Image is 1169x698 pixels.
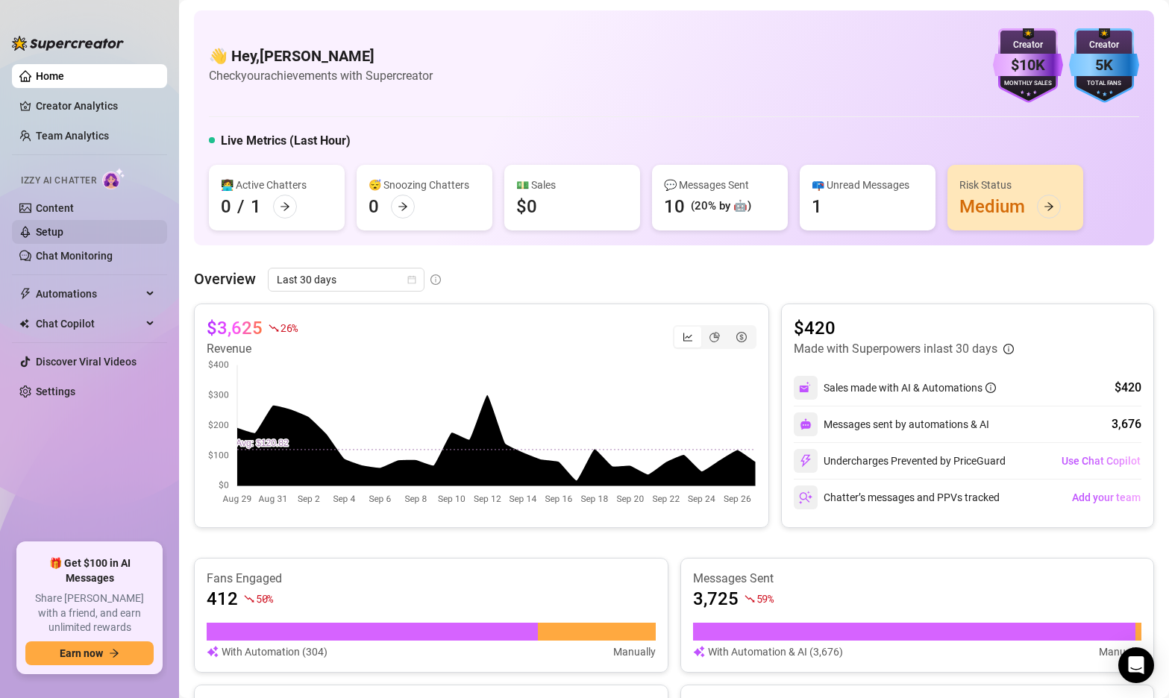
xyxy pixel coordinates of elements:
div: Sales made with AI & Automations [824,380,996,396]
article: 412 [207,587,238,611]
img: svg%3e [207,644,219,660]
div: 1 [812,195,822,218]
span: fall [745,594,755,604]
span: pie-chart [709,332,720,342]
span: 🎁 Get $100 in AI Messages [25,556,154,585]
span: Izzy AI Chatter [21,174,96,188]
article: $3,625 [207,316,263,340]
img: logo-BBDzfeDw.svg [12,36,124,51]
a: Chat Monitoring [36,250,113,262]
span: Share [PERSON_NAME] with a friend, and earn unlimited rewards [25,591,154,635]
article: With Automation (304) [222,644,327,660]
span: 26 % [281,321,298,335]
span: line-chart [683,332,693,342]
div: 💬 Messages Sent [664,177,776,193]
span: 59 % [756,591,774,606]
div: 10 [664,195,685,218]
a: Team Analytics [36,130,109,142]
div: Total Fans [1069,79,1139,89]
span: Use Chat Copilot [1062,455,1141,467]
article: 3,725 [693,587,739,611]
div: Messages sent by automations & AI [794,412,989,436]
img: svg%3e [799,491,812,504]
div: 0 [221,195,231,218]
img: Chat Copilot [19,318,29,329]
span: arrow-right [109,648,119,658]
div: Creator [993,38,1063,52]
article: Messages Sent [693,570,1142,587]
a: Content [36,202,74,214]
article: $420 [794,316,1014,340]
a: Setup [36,226,63,238]
img: purple-badge-B9DA21FR.svg [993,28,1063,103]
div: 5K [1069,54,1139,77]
a: Home [36,70,64,82]
img: svg%3e [799,381,812,394]
h5: Live Metrics (Last Hour) [221,132,351,150]
img: svg%3e [800,418,812,430]
span: Earn now [60,647,103,659]
article: Made with Superpowers in last 30 days [794,340,997,358]
span: info-circle [1003,344,1014,354]
img: blue-badge-DgoSNQY1.svg [1069,28,1139,103]
div: 💵 Sales [516,177,628,193]
img: AI Chatter [102,168,125,189]
span: fall [269,323,279,333]
div: $0 [516,195,537,218]
div: Creator [1069,38,1139,52]
a: Discover Viral Videos [36,356,137,368]
span: fall [244,594,254,604]
span: Last 30 days [277,268,416,291]
a: Settings [36,386,75,397]
div: Risk Status [959,177,1071,193]
span: 50 % [256,591,273,606]
div: 3,676 [1112,415,1141,433]
div: (20% by 🤖) [691,198,751,216]
span: arrow-right [398,201,408,212]
span: thunderbolt [19,288,31,300]
span: info-circle [985,383,996,393]
button: Use Chat Copilot [1061,449,1141,473]
button: Add your team [1071,485,1141,509]
a: Creator Analytics [36,94,155,118]
span: calendar [407,275,416,284]
article: Check your achievements with Supercreator [209,66,433,85]
article: Overview [194,268,256,290]
div: $420 [1115,379,1141,397]
img: svg%3e [799,454,812,468]
article: Revenue [207,340,298,358]
span: Automations [36,282,142,306]
span: info-circle [430,274,441,285]
div: 📪 Unread Messages [812,177,924,193]
span: arrow-right [280,201,290,212]
article: Fans Engaged [207,570,656,587]
span: Add your team [1072,491,1141,503]
span: arrow-right [1044,201,1054,212]
h4: 👋 Hey, [PERSON_NAME] [209,45,433,66]
span: dollar-circle [736,332,747,342]
div: Open Intercom Messenger [1118,647,1154,683]
div: 0 [369,195,379,218]
button: Earn nowarrow-right [25,641,154,665]
div: Chatter’s messages and PPVs tracked [794,485,1000,509]
div: 😴 Snoozing Chatters [369,177,480,193]
span: Chat Copilot [36,312,142,336]
div: 1 [251,195,261,218]
div: $10K [993,54,1063,77]
article: Manually [1099,644,1141,660]
img: svg%3e [693,644,705,660]
div: segmented control [673,325,756,349]
article: Manually [613,644,656,660]
div: 👩‍💻 Active Chatters [221,177,333,193]
div: Undercharges Prevented by PriceGuard [794,449,1006,473]
div: Monthly Sales [993,79,1063,89]
article: With Automation & AI (3,676) [708,644,843,660]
